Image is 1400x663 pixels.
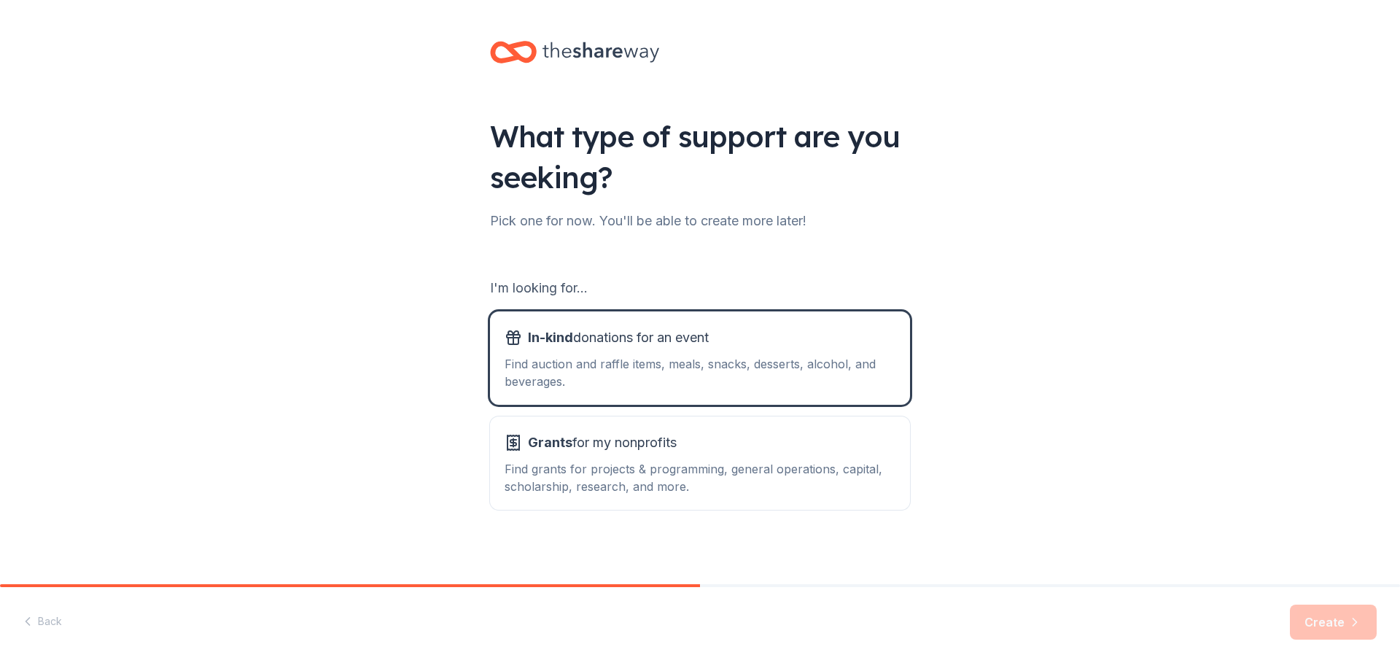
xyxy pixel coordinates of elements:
button: In-kinddonations for an eventFind auction and raffle items, meals, snacks, desserts, alcohol, and... [490,311,910,405]
div: I'm looking for... [490,276,910,300]
span: In-kind [528,330,573,345]
span: Grants [528,435,572,450]
span: donations for an event [528,326,709,349]
div: Find grants for projects & programming, general operations, capital, scholarship, research, and m... [505,460,895,495]
div: Pick one for now. You'll be able to create more later! [490,209,910,233]
button: Grantsfor my nonprofitsFind grants for projects & programming, general operations, capital, schol... [490,416,910,510]
div: Find auction and raffle items, meals, snacks, desserts, alcohol, and beverages. [505,355,895,390]
div: What type of support are you seeking? [490,116,910,198]
span: for my nonprofits [528,431,677,454]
